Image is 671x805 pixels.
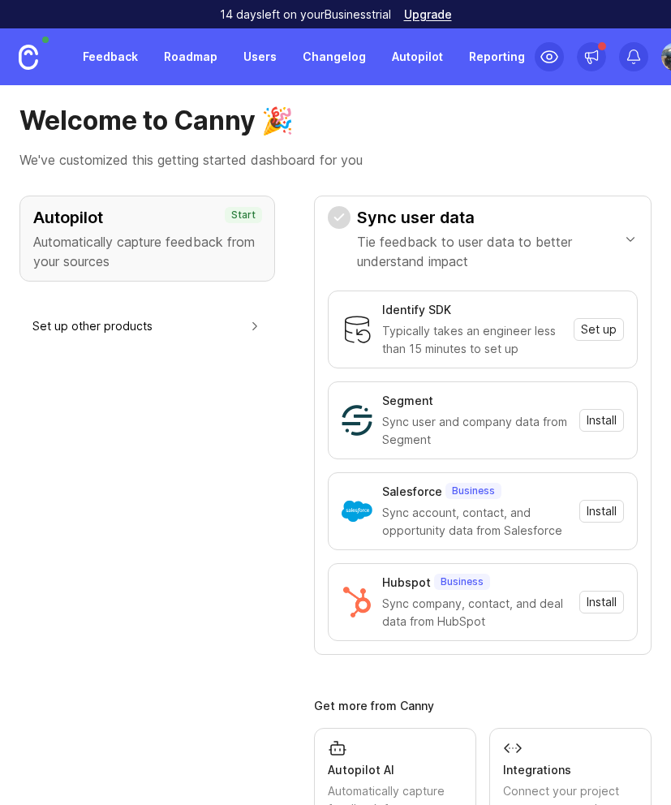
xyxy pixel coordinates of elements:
[382,392,433,410] div: Segment
[19,45,38,70] img: Canny Home
[382,322,564,358] div: Typically takes an engineer less than 15 minutes to set up
[587,412,617,428] span: Install
[314,700,652,712] div: Get more from Canny
[328,196,638,281] button: Sync user dataTie feedback to user data to better understand impact
[19,196,275,282] button: AutopilotAutomatically capture feedback from your sourcesStart
[579,591,624,613] button: Install
[579,409,624,432] button: Install
[587,594,617,610] span: Install
[382,42,453,71] a: Autopilot
[382,483,442,501] div: Salesforce
[382,595,570,631] div: Sync company, contact, and deal data from HubSpot
[293,42,376,71] a: Changelog
[19,150,652,170] p: We've customized this getting started dashboard for you
[234,42,286,71] a: Users
[342,314,372,345] img: Identify SDK
[404,9,452,20] a: Upgrade
[33,206,261,229] h3: Autopilot
[382,413,570,449] div: Sync user and company data from Segment
[579,500,624,523] button: Install
[19,105,652,137] h1: Welcome to Canny 🎉
[33,232,261,271] p: Automatically capture feedback from your sources
[231,209,256,222] p: Start
[154,42,227,71] a: Roadmap
[328,761,462,779] div: Autopilot AI
[342,405,372,436] img: Segment
[73,42,148,71] a: Feedback
[342,587,372,618] img: Hubspot
[503,761,638,779] div: Integrations
[382,504,570,540] div: Sync account, contact, and opportunity data from Salesforce
[382,574,431,592] div: Hubspot
[459,42,535,71] a: Reporting
[581,321,617,338] span: Set up
[220,6,391,23] p: 14 days left on your Business trial
[328,281,638,654] div: Sync user dataTie feedback to user data to better understand impact
[452,484,495,497] p: Business
[441,575,484,588] p: Business
[357,232,610,271] p: Tie feedback to user data to better understand impact
[342,496,372,527] img: Salesforce
[357,206,610,229] h3: Sync user data
[574,318,624,341] button: Set up
[382,301,451,319] div: Identify SDK
[587,503,617,519] span: Install
[32,308,262,344] button: Set up other products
